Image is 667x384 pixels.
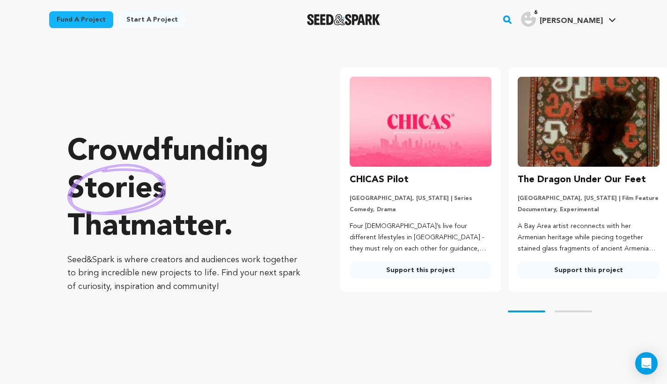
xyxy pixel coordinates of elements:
[530,8,541,17] span: 6
[307,14,381,25] img: Seed&Spark Logo Dark Mode
[521,12,536,27] img: user.png
[518,77,660,167] img: The Dragon Under Our Feet image
[350,172,409,187] h3: CHICAS Pilot
[49,11,113,28] a: Fund a project
[518,221,660,254] p: A Bay Area artist reconnects with her Armenian heritage while piecing together stained glass frag...
[350,262,491,279] a: Support this project
[519,10,618,27] a: Mike M.'s Profile
[350,77,491,167] img: CHICAS Pilot image
[67,133,303,246] p: Crowdfunding that .
[131,212,224,242] span: matter
[67,164,166,215] img: hand sketched image
[540,17,603,25] span: [PERSON_NAME]
[518,262,660,279] a: Support this project
[307,14,381,25] a: Seed&Spark Homepage
[119,11,185,28] a: Start a project
[518,195,660,202] p: [GEOGRAPHIC_DATA], [US_STATE] | Film Feature
[518,172,646,187] h3: The Dragon Under Our Feet
[635,352,658,375] div: Open Intercom Messenger
[350,221,491,254] p: Four [DEMOGRAPHIC_DATA]’s live four different lifestyles in [GEOGRAPHIC_DATA] - they must rely on...
[350,206,491,214] p: Comedy, Drama
[67,253,303,294] p: Seed&Spark is where creators and audiences work together to bring incredible new projects to life...
[350,195,491,202] p: [GEOGRAPHIC_DATA], [US_STATE] | Series
[519,10,618,30] span: Mike M.'s Profile
[521,12,603,27] div: Mike M.'s Profile
[518,206,660,214] p: Documentary, Experimental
